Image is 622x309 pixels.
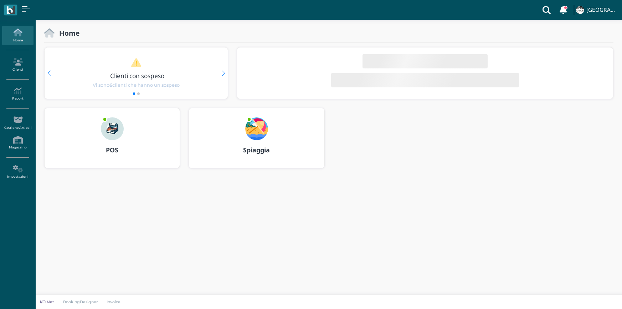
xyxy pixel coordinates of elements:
[245,117,268,140] img: ...
[60,72,216,79] h3: Clienti con sospeso
[58,58,214,88] a: Clienti con sospeso Vi sono6clienti che hanno un sospeso
[109,82,112,88] b: 6
[55,29,79,37] h2: Home
[101,117,124,140] img: ...
[222,71,225,76] div: Next slide
[47,71,51,76] div: Previous slide
[575,1,618,19] a: ... [GEOGRAPHIC_DATA]
[576,6,584,14] img: ...
[189,108,324,177] a: ... Spiaggia
[93,82,180,88] span: Vi sono clienti che hanno un sospeso
[243,146,270,154] b: Spiaggia
[2,26,33,45] a: Home
[586,7,618,13] h4: [GEOGRAPHIC_DATA]
[6,6,15,14] img: logo
[2,162,33,182] a: Impostazioni
[106,146,118,154] b: POS
[2,133,33,153] a: Magazzino
[2,55,33,75] a: Clienti
[2,84,33,104] a: Report
[571,287,616,303] iframe: Help widget launcher
[2,113,33,133] a: Gestione Articoli
[45,47,228,99] div: 1 / 2
[44,108,180,177] a: ... POS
